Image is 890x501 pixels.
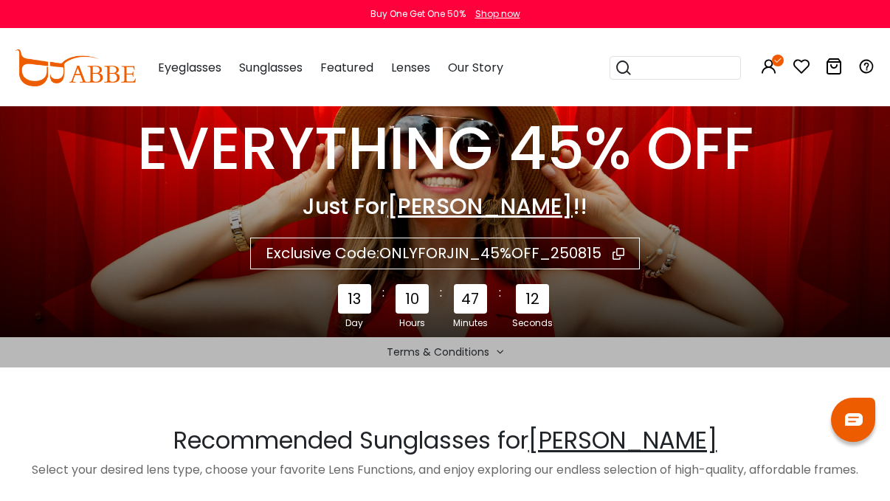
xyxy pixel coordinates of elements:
[387,190,573,222] span: [PERSON_NAME]
[488,284,512,330] span: :
[516,284,549,314] div: 12
[239,59,303,76] span: Sunglasses
[158,59,221,76] span: Eyeglasses
[320,59,373,76] span: Featured
[396,284,429,314] div: 10
[371,284,396,330] span: :
[338,284,371,314] div: 13
[15,426,875,455] h2: Recommended Sunglasses for
[396,317,429,330] div: Hours
[250,238,640,269] div: Exclusive Code:
[15,49,136,86] img: abbeglasses.com
[370,7,466,21] div: Buy One Get One 50%
[379,243,601,263] span: ONLYFORJIN_45%OFF_250815
[137,107,493,190] div: EVERYTHING
[508,107,753,190] div: 45% OFF
[338,317,371,330] div: Day
[453,317,488,330] div: Minutes
[468,7,520,20] a: Shop now
[391,59,430,76] span: Lenses
[475,7,520,21] div: Shop now
[448,59,503,76] span: Our Story
[429,284,453,330] span: :
[454,284,487,314] div: 47
[845,413,863,426] img: chat
[528,424,717,457] span: [PERSON_NAME]
[512,317,553,330] div: Seconds
[15,461,875,479] div: Select your desired lens type, choose your favorite Lens Functions, and enjoy exploring our endle...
